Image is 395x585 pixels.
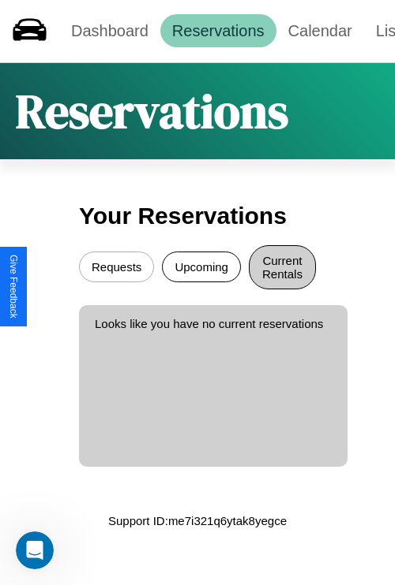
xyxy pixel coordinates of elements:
a: Dashboard [59,14,160,47]
h1: Reservations [16,79,288,143]
div: Give Feedback [8,255,19,319]
button: Current Rentals [249,245,316,289]
h3: Your Reservations [79,195,316,237]
a: Calendar [276,14,364,47]
button: Requests [79,252,154,282]
a: Reservations [160,14,276,47]
p: Support ID: me7i321q6ytak8yegce [108,510,287,531]
button: Upcoming [162,252,241,282]
iframe: Intercom live chat [16,531,54,569]
p: Looks like you have no current reservations [95,313,332,334]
